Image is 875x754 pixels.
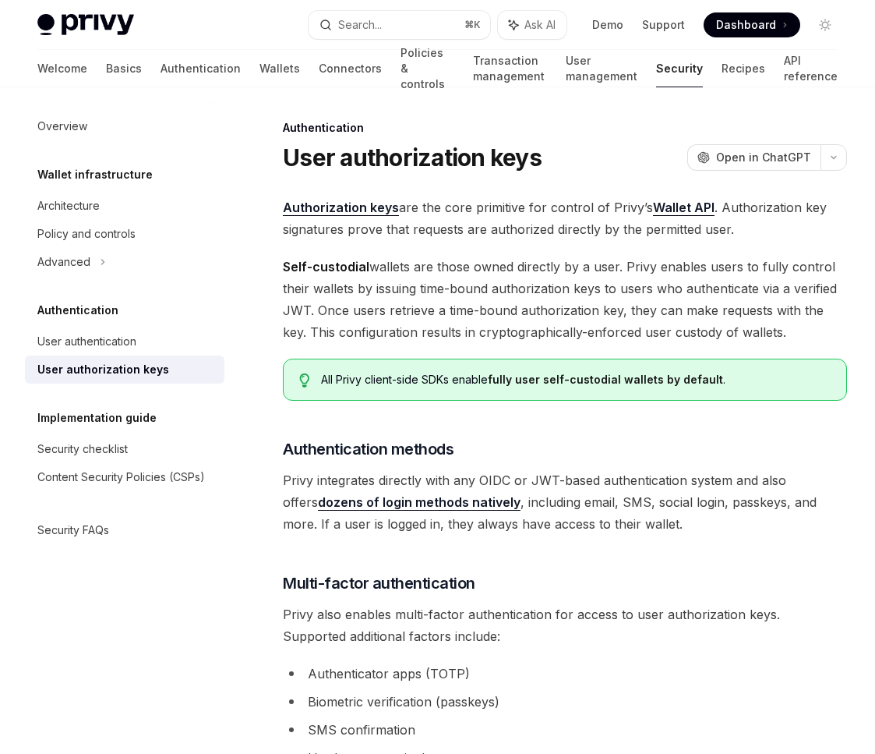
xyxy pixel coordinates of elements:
div: User authorization keys [37,360,169,379]
a: Wallets [259,50,300,87]
h1: User authorization keys [283,143,542,172]
a: User management [566,50,637,87]
a: Basics [106,50,142,87]
a: Wallet API [653,200,714,216]
span: ⌘ K [464,19,481,31]
span: Open in ChatGPT [716,150,811,165]
a: Overview [25,112,224,140]
a: Dashboard [704,12,800,37]
div: User authentication [37,332,136,351]
strong: fully user self-custodial wallets by default [488,373,723,386]
h5: Wallet infrastructure [37,165,153,184]
span: Privy integrates directly with any OIDC or JWT-based authentication system and also offers , incl... [283,469,847,535]
div: Authentication [283,120,847,136]
svg: Tip [299,373,310,388]
h5: Authentication [37,301,118,320]
span: Ask AI [524,17,556,33]
div: Architecture [37,196,100,215]
div: All Privy client-side SDKs enable . [321,372,831,388]
a: Welcome [37,50,87,87]
a: Transaction management [473,50,547,87]
div: Advanced [37,253,90,271]
a: User authorization keys [25,356,224,384]
a: Security [656,50,703,87]
a: Demo [592,17,623,33]
span: Privy also enables multi-factor authentication for access to user authorization keys. Supported a... [283,604,847,647]
a: dozens of login methods natively [318,494,520,511]
a: Architecture [25,192,224,220]
span: are the core primitive for control of Privy’s . Authorization key signatures prove that requests ... [283,196,847,240]
a: Content Security Policies (CSPs) [25,463,224,491]
button: Ask AI [498,11,566,39]
a: Policy and controls [25,220,224,248]
strong: Self-custodial [283,259,369,274]
div: Security checklist [37,440,128,458]
a: Support [642,17,685,33]
div: Security FAQs [37,521,109,540]
span: Authentication methods [283,438,453,460]
a: Security checklist [25,435,224,463]
a: Authorization keys [283,200,399,216]
a: Connectors [319,50,382,87]
h5: Implementation guide [37,409,157,427]
li: Authenticator apps (TOTP) [283,663,847,685]
span: Dashboard [716,17,776,33]
div: Policy and controls [37,225,136,243]
a: User authentication [25,327,224,356]
a: Authentication [161,50,241,87]
a: Recipes [722,50,765,87]
span: wallets are those owned directly by a user. Privy enables users to fully control their wallets by... [283,256,847,343]
div: Content Security Policies (CSPs) [37,468,205,487]
a: Security FAQs [25,516,224,544]
img: light logo [37,14,134,36]
li: SMS confirmation [283,719,847,741]
a: Policies & controls [400,50,454,87]
span: Multi-factor authentication [283,572,475,594]
li: Biometric verification (passkeys) [283,691,847,713]
button: Search...⌘K [309,11,491,39]
div: Search... [338,16,382,34]
button: Toggle dark mode [813,12,838,37]
button: Open in ChatGPT [687,144,820,171]
a: API reference [784,50,838,87]
div: Overview [37,117,87,136]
